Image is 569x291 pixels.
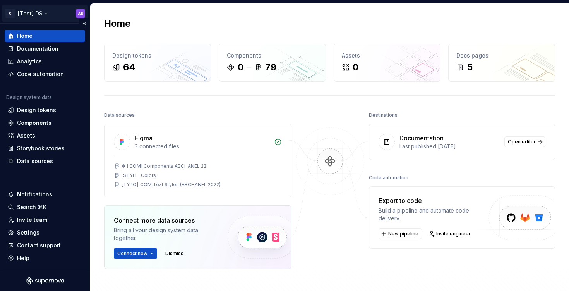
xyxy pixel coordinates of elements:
[379,228,422,239] button: New pipeline
[467,61,473,73] div: 5
[6,94,52,100] div: Design system data
[5,30,85,42] a: Home
[5,239,85,252] button: Contact support
[104,17,130,30] h2: Home
[5,214,85,226] a: Invite team
[219,44,326,82] a: Components079
[165,250,183,257] span: Dismiss
[17,157,53,165] div: Data sources
[5,142,85,155] a: Storybook stories
[117,250,147,257] span: Connect new
[17,242,61,249] div: Contact support
[17,216,47,224] div: Invite team
[162,248,187,259] button: Dismiss
[5,43,85,55] a: Documentation
[17,32,33,40] div: Home
[104,110,135,121] div: Data sources
[122,182,221,188] div: [TYPO] .COM Text Styles (ABCHANEL 2022)
[17,132,35,140] div: Assets
[17,70,64,78] div: Code automation
[508,139,536,145] span: Open editor
[369,172,408,183] div: Code automation
[17,58,42,65] div: Analytics
[17,229,39,237] div: Settings
[2,5,88,22] button: C[Test] DSAR
[353,61,358,73] div: 0
[5,226,85,239] a: Settings
[17,106,56,114] div: Design tokens
[5,68,85,80] a: Code automation
[342,52,432,60] div: Assets
[122,163,206,169] div: ❖ [.COM] Components ABCHANEL 22
[379,196,488,205] div: Export to code
[399,133,444,143] div: Documentation
[5,201,85,213] button: Search ⌘K
[112,52,203,60] div: Design tokens
[5,129,85,142] a: Assets
[369,110,398,121] div: Destinations
[5,188,85,201] button: Notifications
[399,143,500,150] div: Last published [DATE]
[227,52,317,60] div: Components
[5,252,85,264] button: Help
[5,55,85,68] a: Analytics
[18,10,43,17] div: [Test] DS
[123,61,135,73] div: 64
[448,44,555,82] a: Docs pages5
[17,119,51,127] div: Components
[79,18,90,29] button: Collapse sidebar
[334,44,440,82] a: Assets0
[78,10,84,17] div: AR
[114,248,157,259] button: Connect new
[17,203,46,211] div: Search ⌘K
[427,228,474,239] a: Invite engineer
[5,155,85,167] a: Data sources
[114,226,214,242] div: Bring all your design system data together.
[104,44,211,82] a: Design tokens64
[388,231,418,237] span: New pipeline
[265,61,276,73] div: 79
[5,117,85,129] a: Components
[17,191,52,198] div: Notifications
[114,216,214,225] div: Connect more data sources
[379,207,488,222] div: Build a pipeline and automate code delivery.
[135,143,269,150] div: 3 connected files
[17,254,29,262] div: Help
[456,52,547,60] div: Docs pages
[17,145,65,152] div: Storybook stories
[17,45,58,53] div: Documentation
[436,231,471,237] span: Invite engineer
[5,9,15,18] div: C
[26,277,64,285] svg: Supernova Logo
[104,124,291,197] a: Figma3 connected files❖ [.COM] Components ABCHANEL 22[STYLE] Colors[TYPO] .COM Text Styles (ABCHA...
[135,133,153,143] div: Figma
[504,136,545,147] a: Open editor
[122,172,156,179] div: [STYLE] Colors
[238,61,243,73] div: 0
[5,104,85,116] a: Design tokens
